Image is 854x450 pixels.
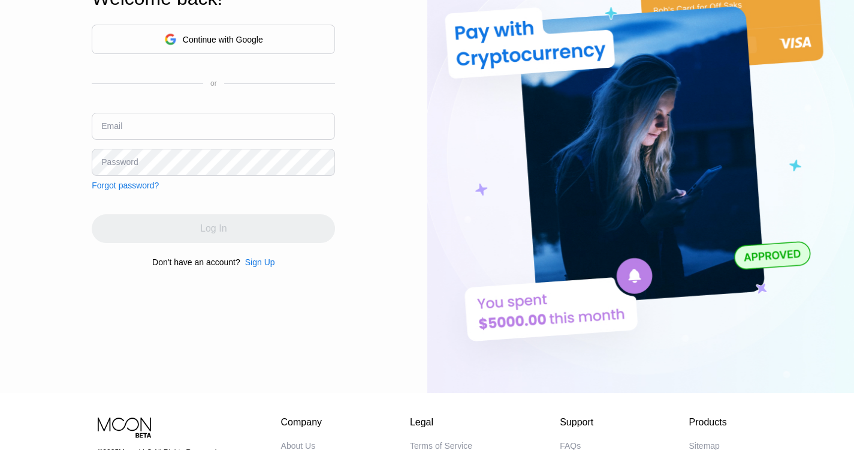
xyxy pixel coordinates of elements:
div: Products [689,417,726,428]
div: Continue with Google [92,25,335,54]
div: Sign Up [240,257,275,267]
div: Sign Up [245,257,275,267]
div: Forgot password? [92,181,159,190]
div: Email [101,121,122,131]
div: Support [560,417,601,428]
div: Company [281,417,322,428]
div: Legal [410,417,472,428]
div: Password [101,157,138,167]
div: or [210,79,217,88]
div: Continue with Google [183,35,263,44]
div: Don't have an account? [152,257,240,267]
